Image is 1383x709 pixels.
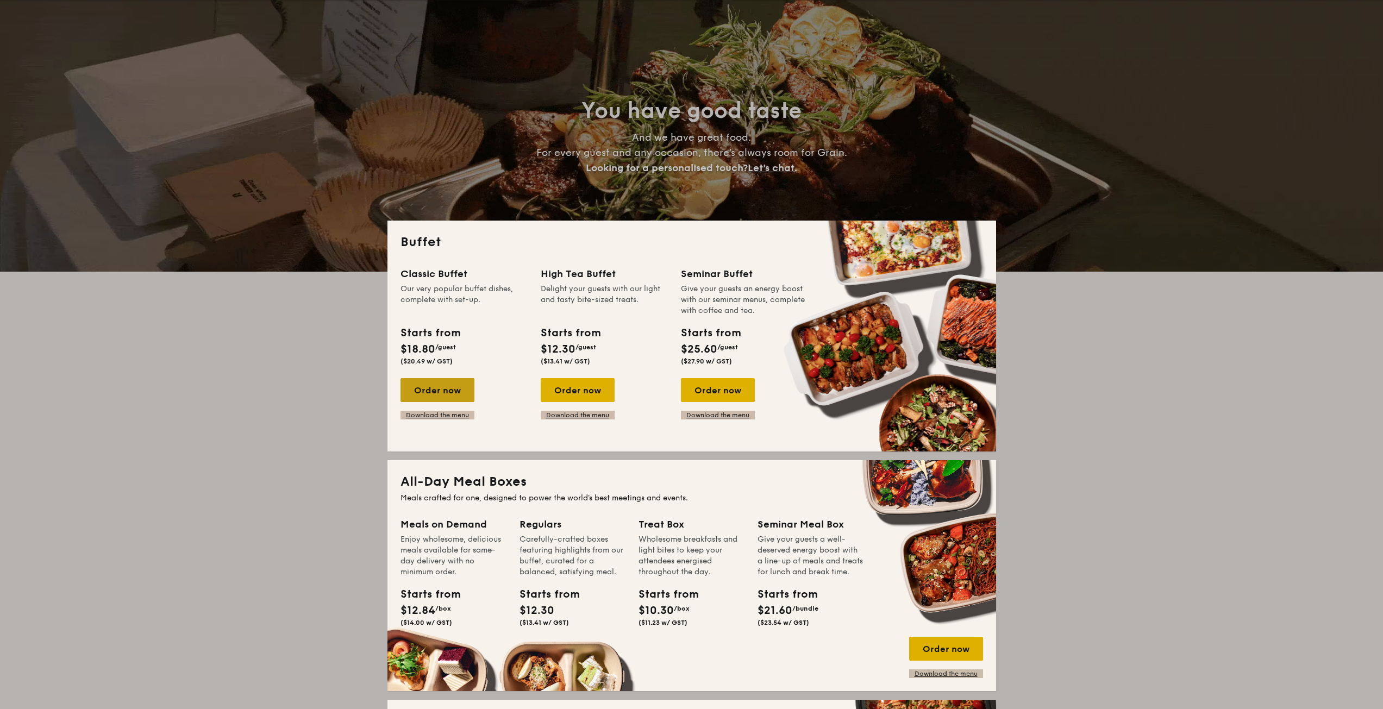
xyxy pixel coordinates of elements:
span: /box [674,605,690,612]
span: Let's chat. [748,162,797,174]
span: /guest [717,343,738,351]
span: /bundle [792,605,818,612]
span: /guest [575,343,596,351]
a: Download the menu [541,411,615,419]
a: Download the menu [909,669,983,678]
span: You have good taste [581,98,802,124]
span: $12.30 [520,604,554,617]
span: ($20.49 w/ GST) [400,357,453,365]
div: Starts from [758,586,806,603]
a: Download the menu [681,411,755,419]
div: Regulars [520,517,625,532]
span: And we have great food. For every guest and any occasion, there’s always room for Grain. [536,131,847,174]
span: $21.60 [758,604,792,617]
div: Carefully-crafted boxes featuring highlights from our buffet, curated for a balanced, satisfying ... [520,534,625,578]
div: Give your guests an energy boost with our seminar menus, complete with coffee and tea. [681,284,808,316]
div: Starts from [520,586,568,603]
div: Our very popular buffet dishes, complete with set-up. [400,284,528,316]
span: $12.84 [400,604,435,617]
span: ($13.41 w/ GST) [541,357,590,365]
div: High Tea Buffet [541,266,668,281]
div: Wholesome breakfasts and light bites to keep your attendees energised throughout the day. [639,534,744,578]
h2: Buffet [400,234,983,251]
span: ($23.54 w/ GST) [758,619,809,626]
span: ($11.23 w/ GST) [639,619,687,626]
div: Order now [681,378,755,402]
div: Seminar Meal Box [758,517,863,532]
div: Order now [541,378,615,402]
div: Treat Box [639,517,744,532]
h2: All-Day Meal Boxes [400,473,983,491]
div: Enjoy wholesome, delicious meals available for same-day delivery with no minimum order. [400,534,506,578]
div: Order now [400,378,474,402]
span: $10.30 [639,604,674,617]
div: Starts from [639,586,687,603]
div: Seminar Buffet [681,266,808,281]
span: $18.80 [400,343,435,356]
a: Download the menu [400,411,474,419]
div: Classic Buffet [400,266,528,281]
div: Starts from [681,325,740,341]
div: Starts from [541,325,600,341]
div: Meals crafted for one, designed to power the world's best meetings and events. [400,493,983,504]
div: Meals on Demand [400,517,506,532]
span: Looking for a personalised touch? [586,162,748,174]
span: /box [435,605,451,612]
span: /guest [435,343,456,351]
div: Delight your guests with our light and tasty bite-sized treats. [541,284,668,316]
span: $25.60 [681,343,717,356]
span: $12.30 [541,343,575,356]
span: ($14.00 w/ GST) [400,619,452,626]
span: ($27.90 w/ GST) [681,357,732,365]
div: Give your guests a well-deserved energy boost with a line-up of meals and treats for lunch and br... [758,534,863,578]
span: ($13.41 w/ GST) [520,619,569,626]
div: Starts from [400,325,460,341]
div: Order now [909,637,983,661]
div: Starts from [400,586,449,603]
